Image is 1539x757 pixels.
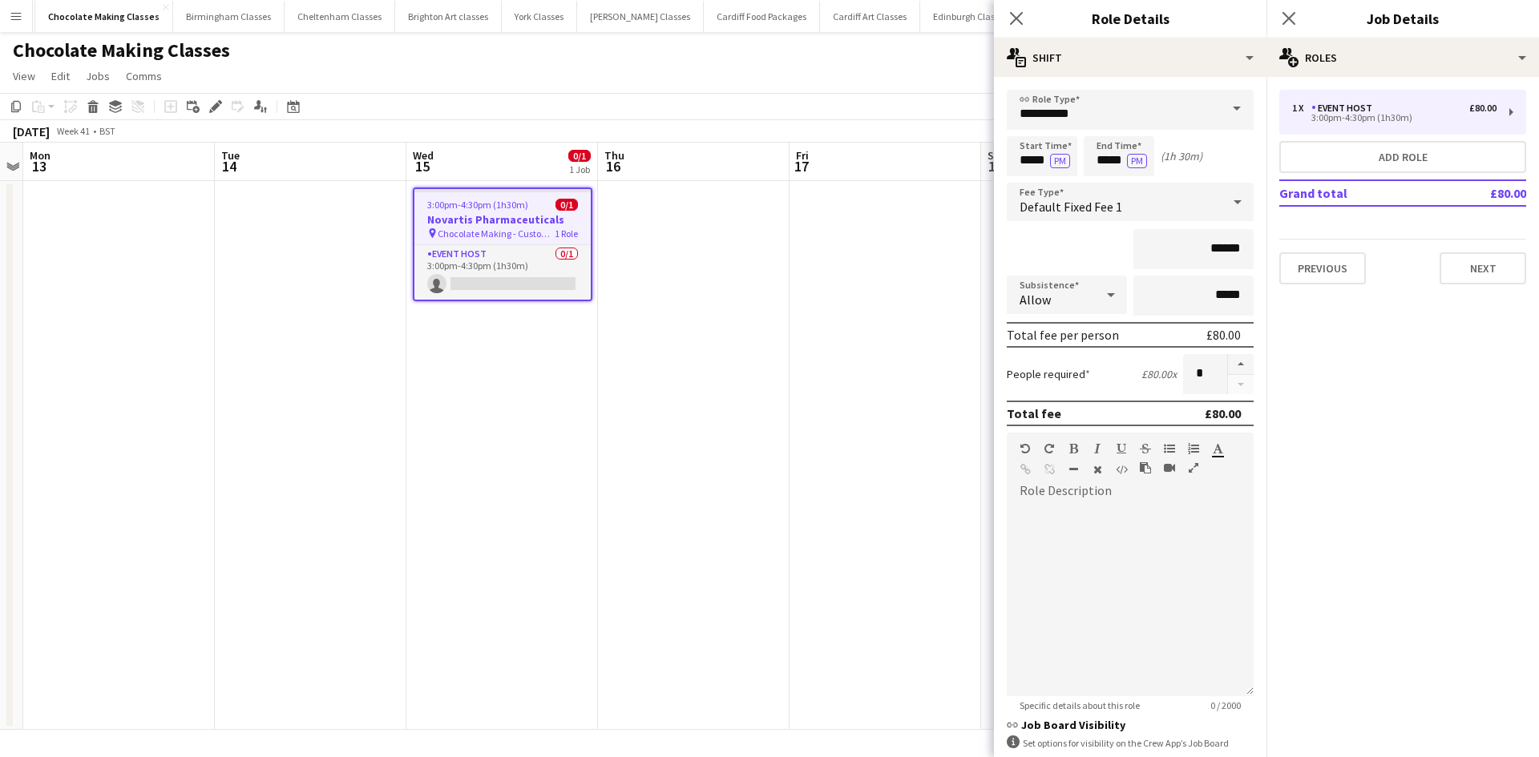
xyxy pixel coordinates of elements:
[35,1,173,32] button: Chocolate Making Classes
[1292,103,1311,114] div: 1 x
[1266,8,1539,29] h3: Job Details
[1068,442,1079,455] button: Bold
[13,38,230,62] h1: Chocolate Making Classes
[414,212,591,227] h3: Novartis Pharmaceuticals
[413,187,592,301] app-job-card: 3:00pm-4:30pm (1h30m)0/1Novartis Pharmaceuticals Chocolate Making - Customer Venue1 RoleEvent Hos...
[1440,252,1526,284] button: Next
[604,148,624,163] span: Thu
[1140,442,1151,455] button: Strikethrough
[413,148,434,163] span: Wed
[221,148,240,163] span: Tue
[994,38,1266,77] div: Shift
[173,1,285,32] button: Birmingham Classes
[577,1,704,32] button: [PERSON_NAME] Classes
[1092,442,1103,455] button: Italic
[1205,405,1241,421] div: £80.00
[1020,292,1051,308] span: Allow
[920,1,1021,32] button: Edinburgh Classes
[1440,180,1526,206] td: £80.00
[1007,735,1254,751] div: Set options for visibility on the Crew App’s Job Board
[1007,405,1061,421] div: Total fee
[555,199,578,211] span: 0/1
[1164,461,1175,474] button: Insert video
[51,69,70,83] span: Edit
[794,157,809,175] span: 17
[820,1,920,32] button: Cardiff Art Classes
[427,199,528,211] span: 3:00pm-4:30pm (1h30m)
[1044,442,1055,455] button: Redo
[30,148,50,163] span: Mon
[1116,463,1127,476] button: HTML Code
[1469,103,1497,114] div: £80.00
[988,148,1005,163] span: Sat
[1279,252,1366,284] button: Previous
[438,228,555,240] span: Chocolate Making - Customer Venue
[1279,180,1440,206] td: Grand total
[13,69,35,83] span: View
[1141,367,1177,381] div: £80.00 x
[1279,141,1526,173] button: Add role
[502,1,577,32] button: York Classes
[555,228,578,240] span: 1 Role
[119,66,168,87] a: Comms
[1212,442,1223,455] button: Text Color
[1311,103,1379,114] div: Event Host
[1206,327,1241,343] div: £80.00
[1188,461,1199,474] button: Fullscreen
[568,150,591,162] span: 0/1
[99,125,115,137] div: BST
[1188,442,1199,455] button: Ordered List
[1007,327,1119,343] div: Total fee per person
[1020,199,1122,215] span: Default Fixed Fee 1
[985,157,1005,175] span: 18
[13,123,50,139] div: [DATE]
[1228,354,1254,375] button: Increase
[1140,461,1151,474] button: Paste as plain text
[45,66,76,87] a: Edit
[1068,463,1079,476] button: Horizontal Line
[602,157,624,175] span: 16
[410,157,434,175] span: 15
[1127,154,1147,168] button: PM
[1266,38,1539,77] div: Roles
[994,8,1266,29] h3: Role Details
[1292,114,1497,122] div: 3:00pm-4:30pm (1h30m)
[1198,699,1254,711] span: 0 / 2000
[1092,463,1103,476] button: Clear Formatting
[704,1,820,32] button: Cardiff Food Packages
[796,148,809,163] span: Fri
[126,69,162,83] span: Comms
[86,69,110,83] span: Jobs
[1050,154,1070,168] button: PM
[79,66,116,87] a: Jobs
[1007,718,1254,732] h3: Job Board Visibility
[6,66,42,87] a: View
[1164,442,1175,455] button: Unordered List
[1007,367,1090,381] label: People required
[219,157,240,175] span: 14
[27,157,50,175] span: 13
[395,1,502,32] button: Brighton Art classes
[1020,442,1031,455] button: Undo
[1116,442,1127,455] button: Underline
[1161,149,1202,163] div: (1h 30m)
[285,1,395,32] button: Cheltenham Classes
[1007,699,1153,711] span: Specific details about this role
[414,245,591,300] app-card-role: Event Host0/13:00pm-4:30pm (1h30m)
[569,163,590,175] div: 1 Job
[53,125,93,137] span: Week 41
